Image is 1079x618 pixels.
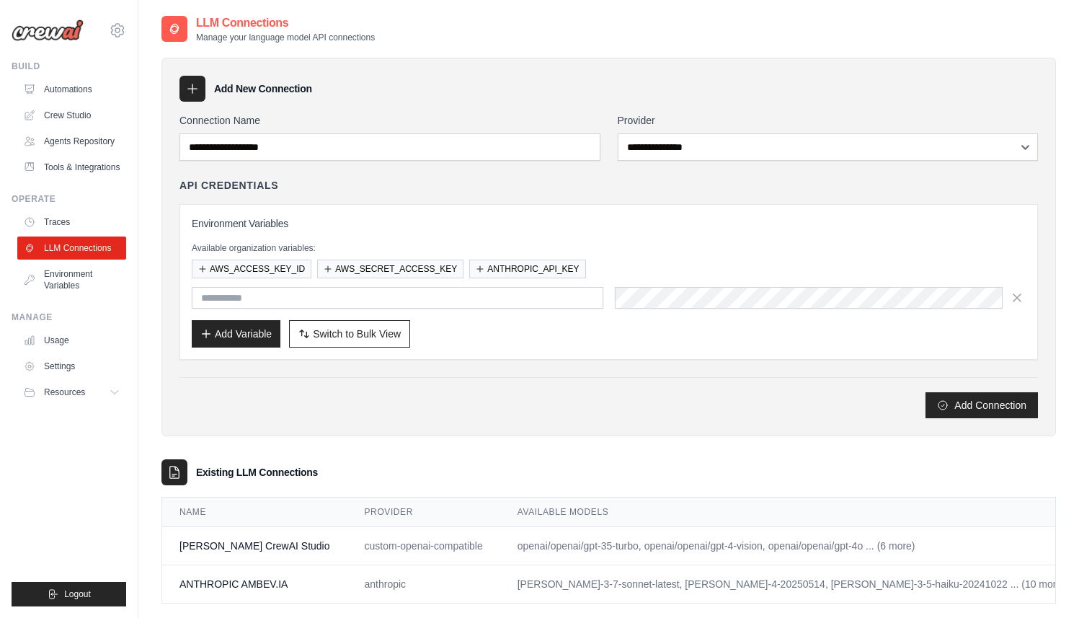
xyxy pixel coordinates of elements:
[12,61,126,72] div: Build
[289,320,410,348] button: Switch to Bulk View
[196,14,375,32] h2: LLM Connections
[317,260,463,278] button: AWS_SECRET_ACCESS_KEY
[12,312,126,323] div: Manage
[618,113,1039,128] label: Provider
[313,327,401,341] span: Switch to Bulk View
[17,355,126,378] a: Settings
[17,211,126,234] a: Traces
[17,262,126,297] a: Environment Variables
[196,32,375,43] p: Manage your language model API connections
[12,19,84,41] img: Logo
[17,130,126,153] a: Agents Repository
[44,387,85,398] span: Resources
[192,216,1026,231] h3: Environment Variables
[162,498,347,527] th: Name
[162,527,347,565] td: [PERSON_NAME] CrewAI Studio
[64,588,91,600] span: Logout
[17,237,126,260] a: LLM Connections
[162,565,347,604] td: ANTHROPIC AMBEV.IA
[214,81,312,96] h3: Add New Connection
[469,260,585,278] button: ANTHROPIC_API_KEY
[17,156,126,179] a: Tools & Integrations
[17,329,126,352] a: Usage
[12,582,126,606] button: Logout
[196,465,318,480] h3: Existing LLM Connections
[12,193,126,205] div: Operate
[347,498,500,527] th: Provider
[925,392,1038,418] button: Add Connection
[347,565,500,604] td: anthropic
[17,104,126,127] a: Crew Studio
[179,178,278,193] h4: API Credentials
[179,113,600,128] label: Connection Name
[192,242,1026,254] p: Available organization variables:
[192,260,311,278] button: AWS_ACCESS_KEY_ID
[192,320,280,348] button: Add Variable
[17,381,126,404] button: Resources
[347,527,500,565] td: custom-openai-compatible
[17,78,126,101] a: Automations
